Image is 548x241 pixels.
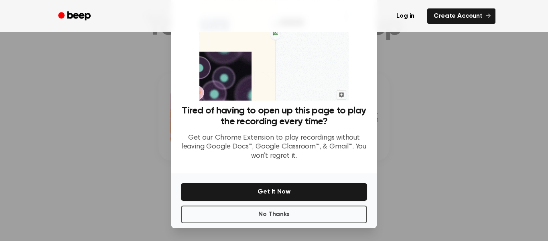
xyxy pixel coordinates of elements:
[53,8,98,24] a: Beep
[181,105,367,127] h3: Tired of having to open up this page to play the recording every time?
[427,8,495,24] a: Create Account
[181,206,367,223] button: No Thanks
[388,7,422,25] a: Log in
[181,134,367,161] p: Get our Chrome Extension to play recordings without leaving Google Docs™, Google Classroom™, & Gm...
[181,183,367,201] button: Get It Now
